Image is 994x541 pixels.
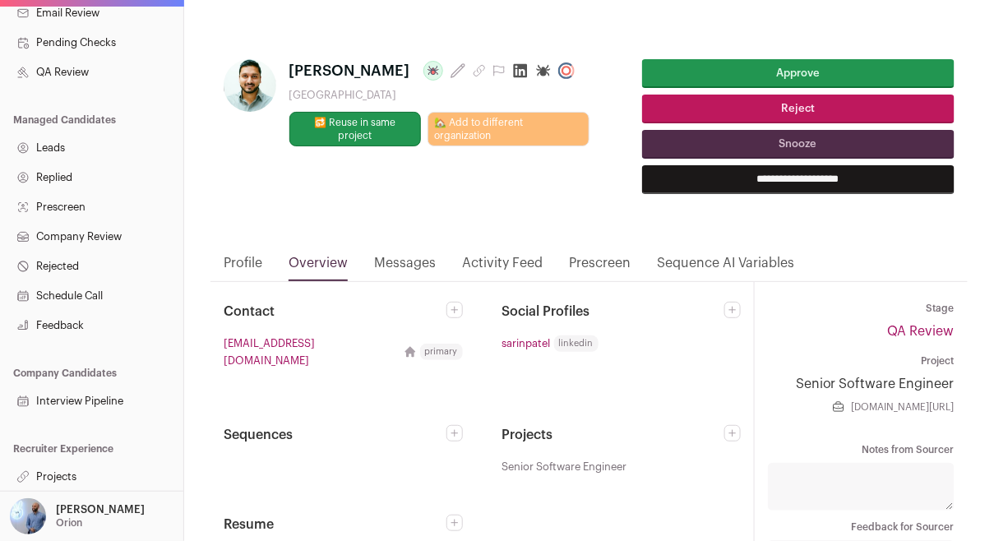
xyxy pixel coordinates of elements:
h2: Social Profiles [502,302,725,321]
span: Senior Software Engineer [502,458,627,475]
a: Senior Software Engineer [768,374,955,394]
a: Activity Feed [462,253,543,281]
span: linkedin [554,335,599,352]
img: ccaf6666af248c31a77e24eeb89f703a04001e8591915c818bc804f83d940781.jpg [224,59,276,112]
dt: Notes from Sourcer [768,443,955,456]
button: Reject [642,95,955,123]
button: Approve [642,59,955,88]
h2: Contact [224,302,446,321]
dt: Project [768,354,955,368]
h2: Sequences [224,425,446,445]
span: [PERSON_NAME] [289,59,410,82]
a: Prescreen [569,253,631,281]
a: QA Review [888,325,955,338]
dt: Feedback for Sourcer [768,520,955,534]
button: Open dropdown [7,498,148,534]
a: [DOMAIN_NAME][URL] [852,400,955,414]
a: Messages [374,253,436,281]
a: Profile [224,253,262,281]
h2: Projects [502,425,725,445]
p: Orion [56,516,82,529]
a: Overview [289,253,348,281]
a: sarinpatel [502,335,551,352]
button: 🔂 Reuse in same project [289,112,421,146]
a: Sequence AI Variables [657,253,794,281]
img: 97332-medium_jpg [10,498,46,534]
div: primary [420,344,463,360]
button: Snooze [642,130,955,159]
a: 🏡 Add to different organization [428,112,589,146]
p: [PERSON_NAME] [56,503,145,516]
dt: Stage [768,302,955,315]
div: [GEOGRAPHIC_DATA] [289,89,589,102]
h2: Resume [224,515,446,534]
a: [EMAIL_ADDRESS][DOMAIN_NAME] [224,335,397,369]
